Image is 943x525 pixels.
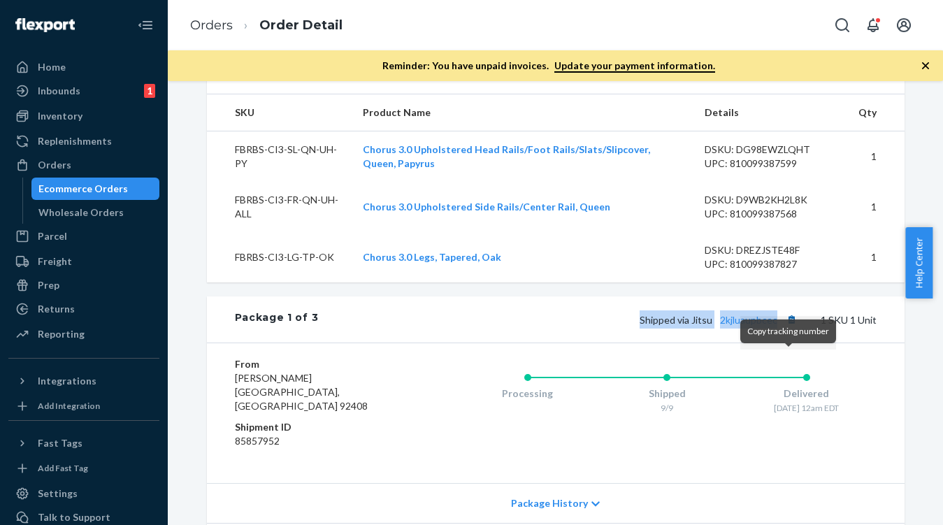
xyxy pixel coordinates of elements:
[363,143,650,169] a: Chorus 3.0 Upholstered Head Rails/Foot Rails/Slats/Slipcover, Queen, Papyrus
[38,109,82,123] div: Inventory
[38,510,110,524] div: Talk to Support
[38,374,96,388] div: Integrations
[8,154,159,176] a: Orders
[235,372,368,412] span: [PERSON_NAME] [GEOGRAPHIC_DATA], [GEOGRAPHIC_DATA] 92408
[363,251,501,263] a: Chorus 3.0 Legs, Tapered, Oak
[737,387,877,401] div: Delivered
[31,178,160,200] a: Ecommerce Orders
[705,193,836,207] div: DSKU: D9WB2KH2L8K
[705,257,836,271] div: UPC: 810099387827
[179,5,354,46] ol: breadcrumbs
[38,254,72,268] div: Freight
[8,323,159,345] a: Reporting
[235,434,402,448] dd: 85857952
[38,462,88,474] div: Add Fast Tag
[747,326,829,336] span: Copy tracking number
[207,182,352,232] td: FBRBS-CI3-FR-QN-UH-ALL
[720,314,777,326] a: 2kjluaupbcec
[705,157,836,171] div: UPC: 810099387599
[38,84,80,98] div: Inbounds
[15,18,75,32] img: Flexport logo
[207,94,352,131] th: SKU
[8,460,159,477] a: Add Fast Tag
[352,94,693,131] th: Product Name
[382,59,715,73] p: Reminder: You have unpaid invoices.
[207,232,352,282] td: FBRBS-CI3-LG-TP-OK
[597,387,737,401] div: Shipped
[235,310,319,329] div: Package 1 of 3
[8,398,159,415] a: Add Integration
[847,182,904,232] td: 1
[783,310,801,329] button: Copy tracking number
[828,11,856,39] button: Open Search Box
[640,314,801,326] span: Shipped via Jitsu
[8,298,159,320] a: Returns
[458,387,598,401] div: Processing
[705,207,836,221] div: UPC: 810099387568
[259,17,343,33] a: Order Detail
[847,94,904,131] th: Qty
[8,56,159,78] a: Home
[905,227,933,299] button: Help Center
[8,130,159,152] a: Replenishments
[363,201,610,213] a: Chorus 3.0 Upholstered Side Rails/Center Rail, Queen
[8,274,159,296] a: Prep
[38,182,128,196] div: Ecommerce Orders
[235,420,402,434] dt: Shipment ID
[38,60,66,74] div: Home
[144,84,155,98] div: 1
[890,11,918,39] button: Open account menu
[38,487,78,501] div: Settings
[705,143,836,157] div: DSKU: DG98EWZLQHT
[38,206,124,220] div: Wholesale Orders
[38,278,59,292] div: Prep
[8,250,159,273] a: Freight
[31,201,160,224] a: Wholesale Orders
[8,432,159,454] button: Fast Tags
[693,94,847,131] th: Details
[847,131,904,182] td: 1
[8,105,159,127] a: Inventory
[8,80,159,102] a: Inbounds1
[38,229,67,243] div: Parcel
[38,400,100,412] div: Add Integration
[38,302,75,316] div: Returns
[318,310,876,329] div: 1 SKU 1 Unit
[235,357,402,371] dt: From
[8,370,159,392] button: Integrations
[847,232,904,282] td: 1
[207,131,352,182] td: FBRBS-CI3-SL-QN-UH-PY
[190,17,233,33] a: Orders
[38,134,112,148] div: Replenishments
[8,225,159,247] a: Parcel
[511,496,588,510] span: Package History
[8,482,159,505] a: Settings
[597,402,737,414] div: 9/9
[554,59,715,73] a: Update your payment information.
[38,436,82,450] div: Fast Tags
[38,158,71,172] div: Orders
[38,327,85,341] div: Reporting
[705,243,836,257] div: DSKU: DREZJSTE48F
[131,11,159,39] button: Close Navigation
[737,402,877,414] div: [DATE] 12am EDT
[859,11,887,39] button: Open notifications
